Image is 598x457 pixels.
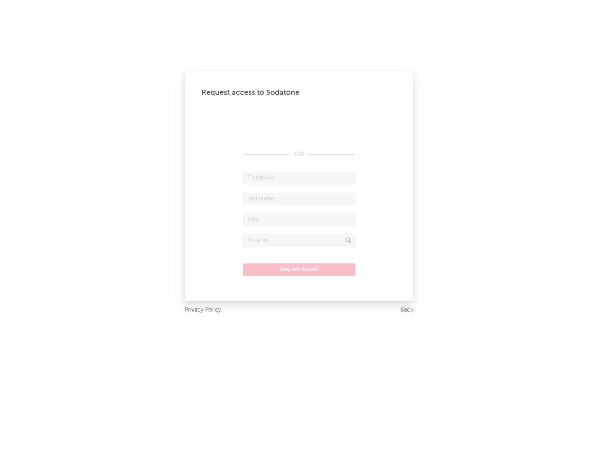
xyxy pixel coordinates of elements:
div: Request access to Sodatone [201,88,397,98]
a: Back [400,305,413,315]
button: Request Access [243,263,355,276]
input: Email [243,214,355,226]
div: OR [243,150,355,160]
input: First Name [243,172,355,184]
input: Division [243,234,355,247]
input: Last Name [243,193,355,205]
a: Privacy Policy [185,305,221,315]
